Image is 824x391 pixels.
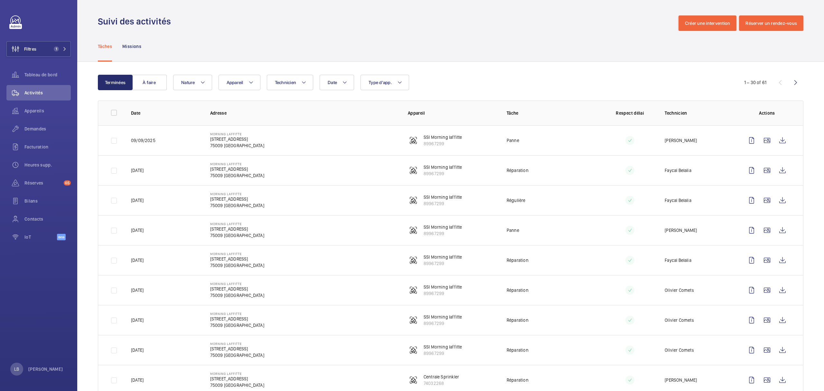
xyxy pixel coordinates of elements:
p: Panne [507,227,519,234]
p: [STREET_ADDRESS] [210,346,264,352]
p: Centrale Sprinkler [424,374,459,380]
p: Réparation [507,287,529,293]
p: 75009 [GEOGRAPHIC_DATA] [210,262,264,269]
img: fire_alarm.svg [409,316,417,324]
p: Olivier Comets [665,317,694,323]
p: 89967299 [424,200,462,207]
p: [DATE] [131,317,144,323]
span: Technicien [275,80,296,85]
p: [PERSON_NAME] [665,137,697,144]
button: Technicien [267,75,314,90]
span: IoT [24,234,57,240]
img: fire_alarm.svg [409,137,417,144]
p: [STREET_ADDRESS] [210,316,264,322]
p: 75009 [GEOGRAPHIC_DATA] [210,292,264,299]
p: Réparation [507,257,529,263]
p: SSI Morning laffitte [424,344,462,350]
img: fire_alarm.svg [409,256,417,264]
span: Appareils [24,108,71,114]
p: Régulière [507,197,526,204]
p: LB [14,366,19,372]
p: 75009 [GEOGRAPHIC_DATA] [210,202,264,209]
p: 89967299 [424,230,462,237]
p: Morning Laffitte [210,252,264,256]
span: Tableau de bord [24,72,71,78]
p: [STREET_ADDRESS] [210,376,264,382]
p: 89967299 [424,350,462,357]
p: Morning Laffitte [210,132,264,136]
p: SSI Morning laffitte [424,254,462,260]
p: Olivier Comets [665,287,694,293]
span: Bilans [24,198,71,204]
p: 75009 [GEOGRAPHIC_DATA] [210,322,264,329]
p: SSI Morning laffitte [424,194,462,200]
span: Activités [24,90,71,96]
p: 09/09/2025 [131,137,155,144]
p: 75009 [GEOGRAPHIC_DATA] [210,232,264,239]
p: [PERSON_NAME] [28,366,63,372]
p: 75009 [GEOGRAPHIC_DATA] [210,352,264,358]
p: Morning Laffitte [210,192,264,196]
p: 89967299 [424,140,462,147]
p: Date [131,110,200,116]
button: Type d'app. [360,75,409,90]
p: 89967299 [424,290,462,297]
p: Technicien [665,110,734,116]
span: Réserves [24,180,61,186]
span: Filtres [24,46,36,52]
p: Morning Laffitte [210,282,264,286]
span: Date [328,80,337,85]
p: SSI Morning laffitte [424,314,462,320]
p: [STREET_ADDRESS] [210,136,264,142]
p: [DATE] [131,167,144,174]
p: Morning Laffitte [210,162,264,166]
span: Contacts [24,216,71,222]
p: [STREET_ADDRESS] [210,166,264,172]
span: Type d'app. [369,80,392,85]
span: 65 [64,180,71,186]
p: [STREET_ADDRESS] [210,286,264,292]
img: fire_alarm.svg [409,167,417,174]
img: fire_alarm.svg [409,226,417,234]
button: À faire [132,75,167,90]
p: [STREET_ADDRESS] [210,226,264,232]
button: Date [320,75,354,90]
p: [DATE] [131,227,144,234]
p: [DATE] [131,287,144,293]
p: [DATE] [131,257,144,263]
button: Terminées [98,75,133,90]
p: Tâches [98,43,112,50]
button: Appareil [219,75,260,90]
div: 1 – 30 of 61 [744,79,766,86]
p: SSI Morning laffitte [424,164,462,170]
img: fire_alarm.svg [409,346,417,354]
button: Réserver un rendez-vous [739,15,803,31]
span: Heures supp. [24,162,71,168]
img: fire_alarm.svg [409,286,417,294]
p: Panne [507,137,519,144]
img: fire_alarm.svg [409,196,417,204]
p: SSI Morning laffitte [424,224,462,230]
span: Beta [57,234,66,240]
p: [PERSON_NAME] [665,227,697,234]
p: 75009 [GEOGRAPHIC_DATA] [210,142,264,149]
p: 74032268 [424,380,459,386]
p: [PERSON_NAME] [665,377,697,383]
button: Nature [173,75,212,90]
p: Olivier Comets [665,347,694,353]
p: Adresse [210,110,398,116]
p: Morning Laffitte [210,222,264,226]
h1: Suivi des activités [98,15,175,27]
p: Morning Laffitte [210,342,264,346]
p: 89967299 [424,320,462,327]
img: fire_alarm.svg [409,376,417,384]
p: Morning Laffitte [210,312,264,316]
p: Morning Laffitte [210,372,264,376]
p: SSI Morning laffitte [424,284,462,290]
p: Faycal Belalia [665,167,691,174]
p: [DATE] [131,347,144,353]
p: [DATE] [131,197,144,204]
p: [DATE] [131,377,144,383]
p: [STREET_ADDRESS] [210,256,264,262]
span: Demandes [24,126,71,132]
